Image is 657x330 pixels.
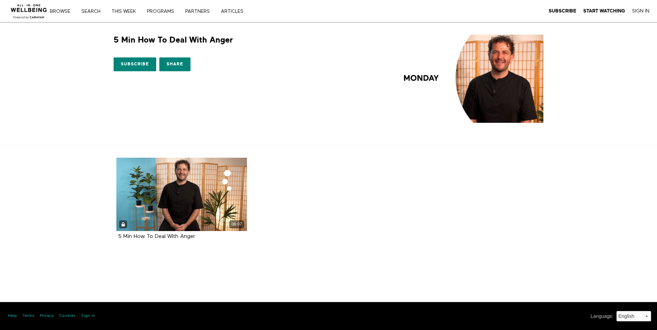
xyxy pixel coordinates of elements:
div: 06:07 [229,220,244,228]
a: Sign In [632,8,649,14]
h1: 5 Min How To Deal With Anger [114,35,233,45]
a: Sign in [81,313,95,319]
a: PROGRAMS [144,9,181,14]
label: Language : [591,313,613,320]
a: 5 Min How To Deal With Anger [118,234,195,239]
a: Subscribe [549,8,576,14]
a: THIS WEEK [109,9,143,14]
a: ARTICLES [219,9,251,14]
a: Search [79,9,108,14]
a: Share [159,57,190,71]
strong: 5 Min How To Deal With Anger [118,234,195,239]
a: Start Watching [583,8,625,14]
a: Help [8,313,17,319]
a: PARTNERS [183,9,217,14]
nav: Primary [55,8,258,15]
a: Subscribe [114,57,156,71]
a: Browse [47,9,78,14]
a: 5 Min How To Deal With Anger 06:07 [116,158,247,231]
a: Privacy [40,313,54,319]
img: 5 Min How To Deal With Anger [387,35,543,123]
a: Terms [23,313,34,319]
a: Cookies [59,313,76,319]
